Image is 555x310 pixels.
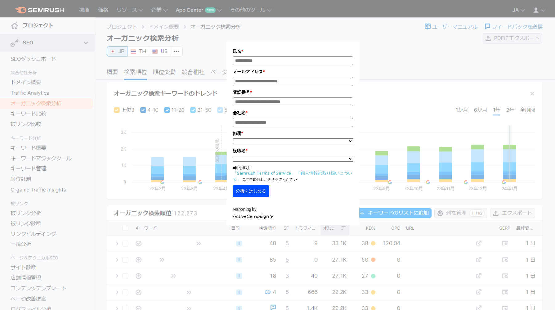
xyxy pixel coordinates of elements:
[233,185,269,197] button: 分析をはじめる
[233,89,353,96] label: 電話番号
[233,130,353,137] label: 部署
[233,48,353,55] label: 氏名
[233,206,353,213] div: Marketing by
[233,170,295,176] a: 「Semrush Terms of Service」
[233,165,353,182] p: ■同意事項 にご同意の上、クリックください
[233,68,353,75] label: メールアドレス
[233,147,353,154] label: 役職名
[233,109,353,116] label: 会社名
[233,170,352,182] a: 「個人情報の取り扱いについて」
